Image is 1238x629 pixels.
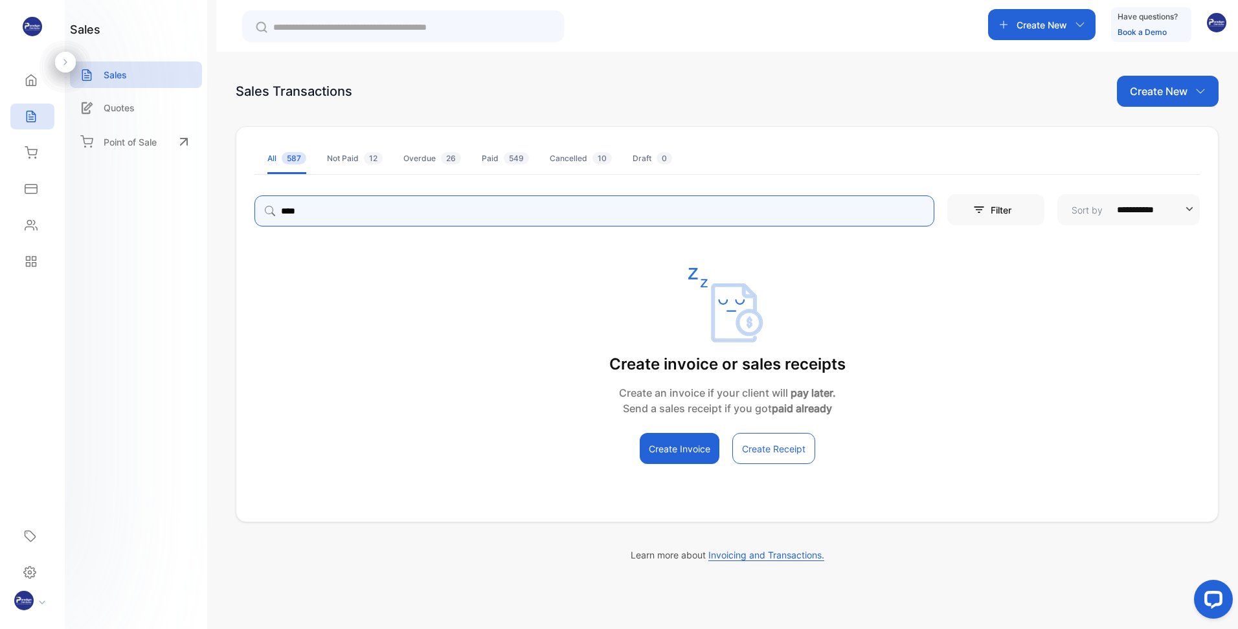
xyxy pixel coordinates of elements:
img: avatar [1207,13,1226,32]
a: Quotes [70,94,202,121]
a: Sales [70,61,202,88]
strong: pay later. [791,386,836,399]
span: 0 [657,152,672,164]
strong: paid already [772,402,832,415]
iframe: LiveChat chat widget [1184,575,1238,629]
p: Have questions? [1118,10,1178,23]
p: Create New [1130,83,1187,99]
p: Create invoice or sales receipts [609,353,846,376]
img: profile [14,591,34,610]
button: avatar [1207,9,1226,40]
div: Overdue [403,153,461,164]
p: Sort by [1072,203,1103,217]
img: logo [23,17,42,36]
img: empty state [688,268,766,342]
span: 26 [441,152,461,164]
button: Create Invoice [640,433,719,464]
div: All [267,153,306,164]
div: Cancelled [550,153,612,164]
div: Draft [633,153,672,164]
h1: sales [70,21,100,38]
div: Paid [482,153,529,164]
p: Create New [1017,18,1067,32]
button: Create New [988,9,1096,40]
span: Invoicing and Transactions. [708,549,824,561]
a: Point of Sale [70,127,202,156]
span: 549 [504,152,529,164]
span: 10 [592,152,612,164]
a: Book a Demo [1118,27,1167,37]
button: Sort by [1057,194,1200,225]
div: Sales Transactions [236,82,352,101]
button: Create New [1117,76,1219,107]
p: Quotes [104,101,135,115]
p: Send a sales receipt if you got [609,401,846,416]
div: Not Paid [327,153,383,164]
span: 587 [282,152,306,164]
p: Sales [104,68,127,82]
p: Create an invoice if your client will [609,385,846,401]
span: 12 [364,152,383,164]
p: Point of Sale [104,135,157,149]
button: Create Receipt [732,433,815,464]
p: Learn more about [236,548,1219,562]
